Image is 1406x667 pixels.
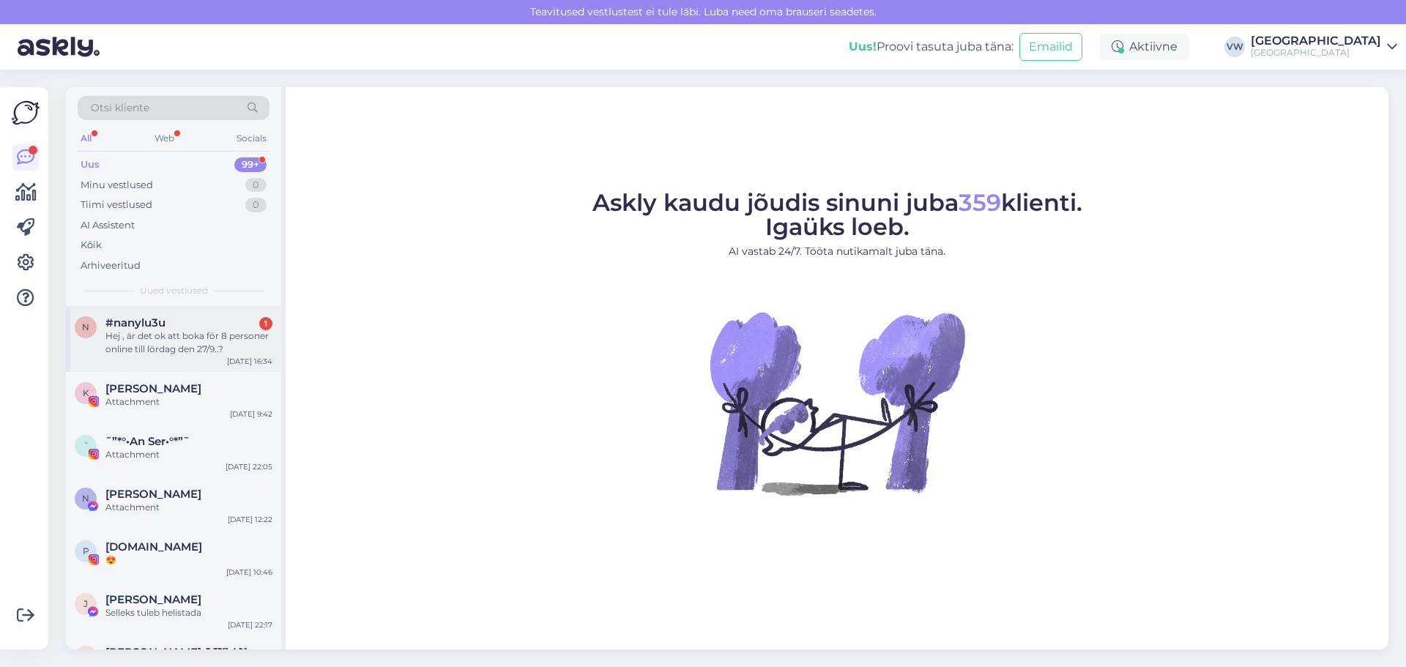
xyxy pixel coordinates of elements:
div: Uus [81,157,100,172]
div: [DATE] 10:46 [226,567,272,578]
b: Uus! [849,40,877,53]
span: n [82,321,89,332]
img: No Chat active [705,271,969,534]
span: ˜”*°•An Ser•°*”˜ [105,435,190,448]
div: VW [1224,37,1245,57]
div: 99+ [234,157,267,172]
span: P [83,545,89,556]
div: 😍 [105,554,272,567]
div: All [78,129,94,148]
span: N [82,493,89,504]
div: Attachment [105,501,272,514]
span: ˜ [83,440,89,451]
div: Web [152,129,177,148]
div: 0 [245,198,267,212]
div: Attachment [105,448,272,461]
div: Arhiveeritud [81,258,141,273]
div: Kõik [81,238,102,253]
div: Socials [234,129,269,148]
div: [DATE] 12:22 [228,514,272,525]
div: AI Assistent [81,218,135,233]
div: Proovi tasuta juba täna: [849,38,1013,56]
div: [DATE] 22:05 [226,461,272,472]
button: Emailid [1019,33,1082,61]
div: Attachment [105,395,272,409]
span: K [83,387,89,398]
div: Aktiivne [1100,34,1189,60]
span: Askly kaudu jõudis sinuni juba klienti. Igaüks loeb. [592,188,1082,241]
span: Otsi kliente [91,100,149,116]
span: Jaanika Aasav [105,593,201,606]
div: 0 [245,178,267,193]
span: #nanylu3u [105,316,165,329]
div: Selleks tuleb helistada [105,606,272,619]
div: 1 [259,317,272,330]
div: [GEOGRAPHIC_DATA] [1251,47,1381,59]
div: [DATE] 16:34 [227,356,272,367]
div: Tiimi vestlused [81,198,152,212]
div: Hej , är det ok att boka för 8 personer online till lördag den 27/9..? [105,329,272,356]
a: [GEOGRAPHIC_DATA][GEOGRAPHIC_DATA] [1251,35,1397,59]
span: Päevapraad.ee [105,540,202,554]
p: AI vastab 24/7. Tööta nutikamalt juba täna. [592,244,1082,259]
img: Askly Logo [12,99,40,127]
span: 359 [959,188,1001,217]
span: J [83,598,88,609]
span: 𝐀𝐍𝐍𝐀-𝐋𝐈𝐈𝐒 𝐀𝐍𝐍𝐔𝐒 [105,646,258,659]
div: Minu vestlused [81,178,153,193]
div: [GEOGRAPHIC_DATA] [1251,35,1381,47]
span: Nele Grandberg [105,488,201,501]
span: Katri Kägo [105,382,201,395]
div: [DATE] 22:17 [228,619,272,630]
div: [DATE] 9:42 [230,409,272,420]
span: Uued vestlused [140,284,208,297]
